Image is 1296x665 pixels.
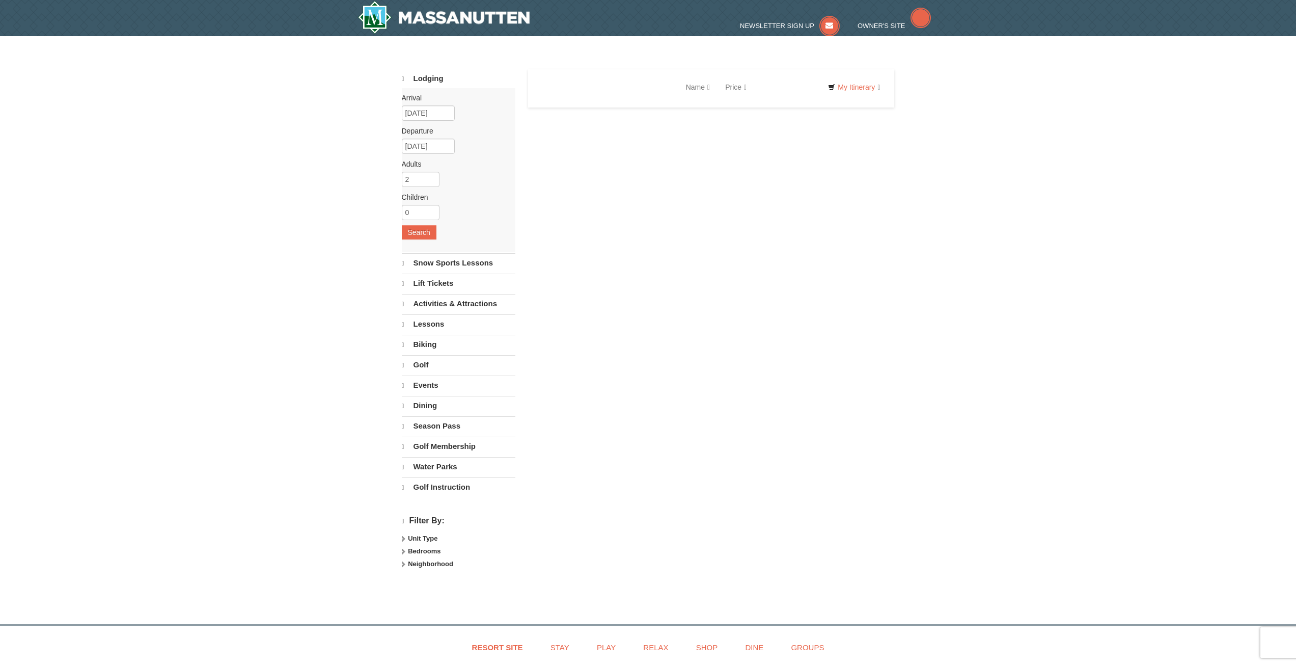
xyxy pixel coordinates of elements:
h4: Filter By: [402,516,515,526]
label: Departure [402,126,508,136]
button: Search [402,225,436,240]
a: Biking [402,335,515,354]
span: Owner's Site [858,22,905,30]
a: Groups [778,636,837,659]
a: Newsletter Sign Up [740,22,840,30]
a: Snow Sports Lessons [402,253,515,273]
a: Lift Tickets [402,274,515,293]
a: Relax [630,636,681,659]
a: Price [718,77,754,97]
a: Stay [538,636,582,659]
a: Lodging [402,69,515,88]
a: Lessons [402,314,515,334]
a: Resort Site [459,636,536,659]
a: Golf [402,355,515,375]
a: My Itinerary [821,79,887,95]
label: Arrival [402,93,508,103]
a: Golf Membership [402,437,515,456]
a: Massanutten Resort [358,1,530,34]
a: Events [402,376,515,395]
a: Shop [683,636,731,659]
a: Play [584,636,628,659]
strong: Bedrooms [408,547,440,555]
strong: Neighborhood [408,560,453,568]
span: Newsletter Sign Up [740,22,814,30]
a: Owner's Site [858,22,931,30]
a: Activities & Attractions [402,294,515,313]
label: Adults [402,159,508,169]
strong: Unit Type [408,535,437,542]
label: Children [402,192,508,202]
a: Golf Instruction [402,477,515,497]
img: Massanutten Resort Logo [358,1,530,34]
a: Dining [402,396,515,415]
a: Water Parks [402,457,515,476]
a: Dine [732,636,776,659]
a: Name [678,77,718,97]
a: Season Pass [402,416,515,436]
